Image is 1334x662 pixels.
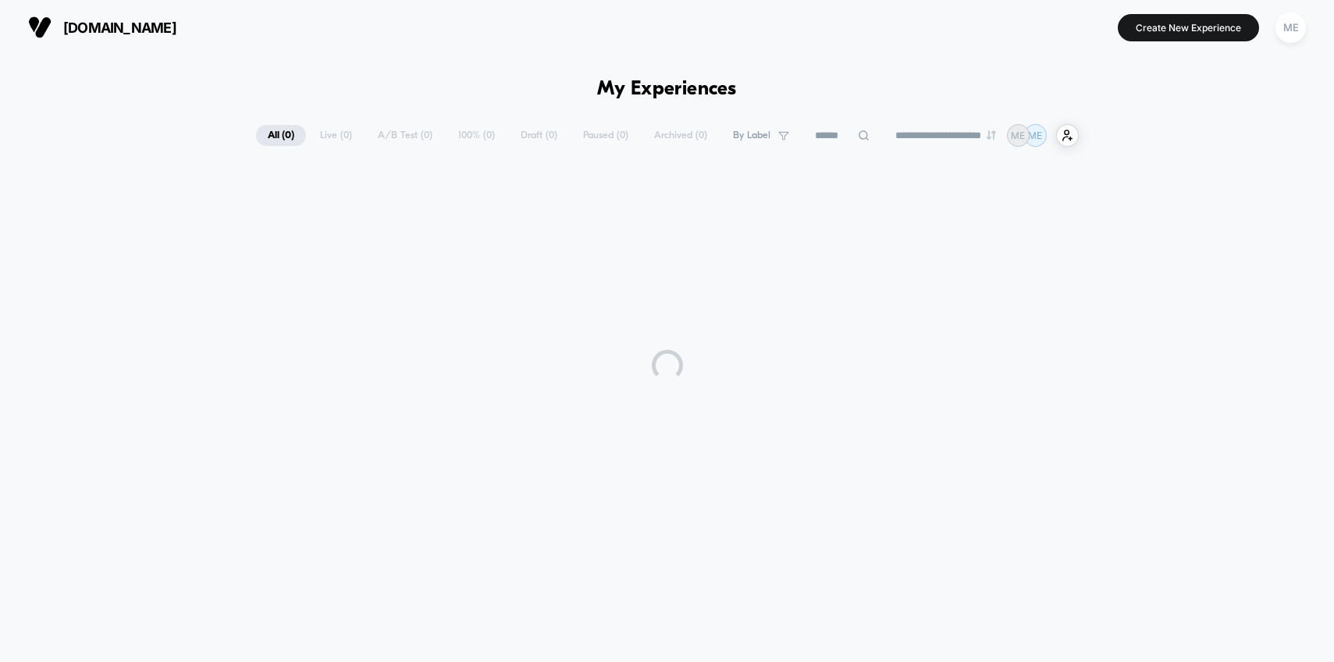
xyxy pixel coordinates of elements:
span: By Label [733,130,770,141]
button: [DOMAIN_NAME] [23,15,181,40]
span: All ( 0 ) [256,125,306,146]
button: Create New Experience [1118,14,1259,41]
span: [DOMAIN_NAME] [63,20,176,36]
p: ME [1028,130,1042,141]
div: ME [1275,12,1306,43]
h1: My Experiences [597,78,737,101]
p: ME [1011,130,1025,141]
button: ME [1271,12,1311,44]
img: Visually logo [28,16,52,39]
img: end [987,130,996,140]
